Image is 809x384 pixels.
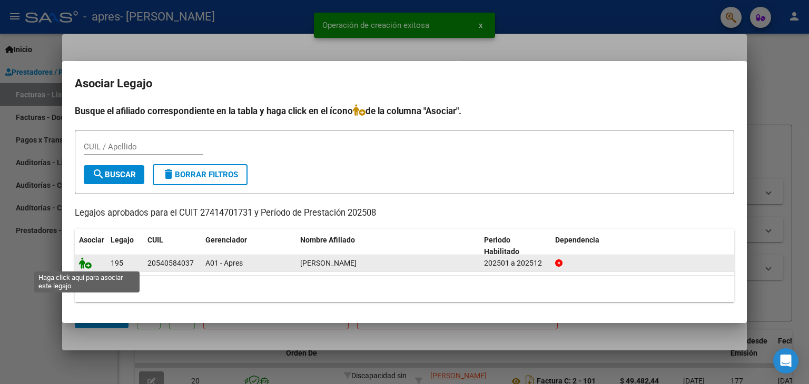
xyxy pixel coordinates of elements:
[143,229,201,264] datatable-header-cell: CUIL
[106,229,143,264] datatable-header-cell: Legajo
[75,74,734,94] h2: Asociar Legajo
[75,104,734,118] h4: Busque el afiliado correspondiente en la tabla y haga click en el ícono de la columna "Asociar".
[75,229,106,264] datatable-header-cell: Asociar
[79,236,104,244] span: Asociar
[92,170,136,179] span: Buscar
[773,348,798,373] div: Open Intercom Messenger
[205,236,247,244] span: Gerenciador
[201,229,296,264] datatable-header-cell: Gerenciador
[147,257,194,269] div: 20540584037
[555,236,599,244] span: Dependencia
[153,164,248,185] button: Borrar Filtros
[92,168,105,180] mat-icon: search
[300,259,357,267] span: ESCALANTE JOAQUIN
[484,257,547,269] div: 202501 a 202512
[300,236,355,244] span: Nombre Afiliado
[551,229,735,264] datatable-header-cell: Dependencia
[480,229,551,264] datatable-header-cell: Periodo Habilitado
[296,229,480,264] datatable-header-cell: Nombre Afiliado
[162,170,238,179] span: Borrar Filtros
[75,207,734,220] p: Legajos aprobados para el CUIT 27414701731 y Período de Prestación 202508
[75,276,734,302] div: 1 registros
[147,236,163,244] span: CUIL
[162,168,175,180] mat-icon: delete
[205,259,243,267] span: A01 - Apres
[111,259,123,267] span: 195
[111,236,134,244] span: Legajo
[484,236,519,256] span: Periodo Habilitado
[84,165,144,184] button: Buscar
